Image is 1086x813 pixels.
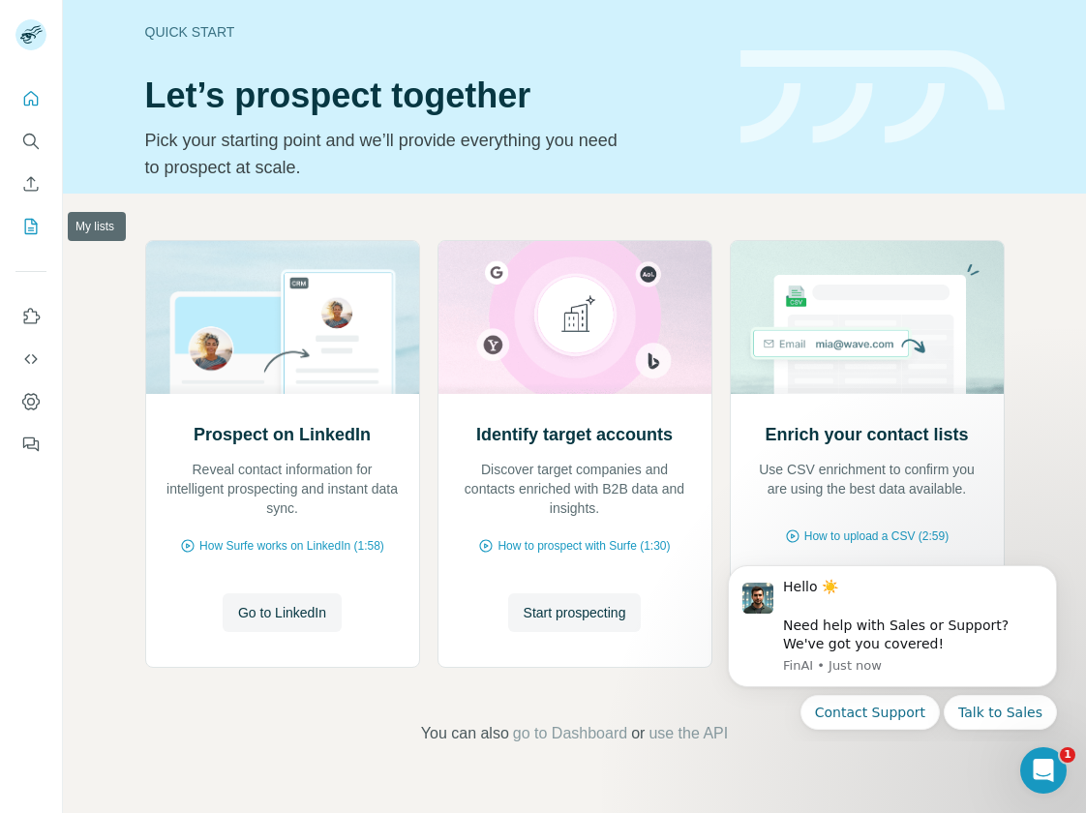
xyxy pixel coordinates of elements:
button: My lists [15,209,46,244]
span: You can also [421,722,509,745]
iframe: Intercom live chat [1020,747,1067,794]
h1: Let’s prospect together [145,76,717,115]
img: Prospect on LinkedIn [145,241,420,394]
img: Identify target accounts [437,241,712,394]
h2: Identify target accounts [476,421,673,448]
p: Reveal contact information for intelligent prospecting and instant data sync. [166,460,400,518]
button: Dashboard [15,384,46,419]
button: Enrich CSV [15,166,46,201]
button: Quick start [15,81,46,116]
button: Go to LinkedIn [223,593,342,632]
button: Use Surfe API [15,342,46,376]
iframe: Intercom notifications message [699,548,1086,741]
p: Use CSV enrichment to confirm you are using the best data available. [750,460,984,498]
button: Start prospecting [508,593,642,632]
div: Quick start [145,22,717,42]
button: Feedback [15,427,46,462]
p: Pick your starting point and we’ll provide everything you need to prospect at scale. [145,127,630,181]
span: How to prospect with Surfe (1:30) [498,537,670,555]
span: How to upload a CSV (2:59) [804,527,949,545]
span: or [631,722,645,745]
p: Discover target companies and contacts enriched with B2B data and insights. [458,460,692,518]
h2: Enrich your contact lists [765,421,968,448]
span: How Surfe works on LinkedIn (1:58) [199,537,384,555]
button: go to Dashboard [513,722,627,745]
button: use the API [649,722,728,745]
button: Search [15,124,46,159]
img: banner [740,50,1005,144]
span: Start prospecting [524,603,626,622]
img: Enrich your contact lists [730,241,1005,394]
span: Go to LinkedIn [238,603,326,622]
span: 1 [1060,747,1075,763]
button: Use Surfe on LinkedIn [15,299,46,334]
h2: Prospect on LinkedIn [194,421,371,448]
